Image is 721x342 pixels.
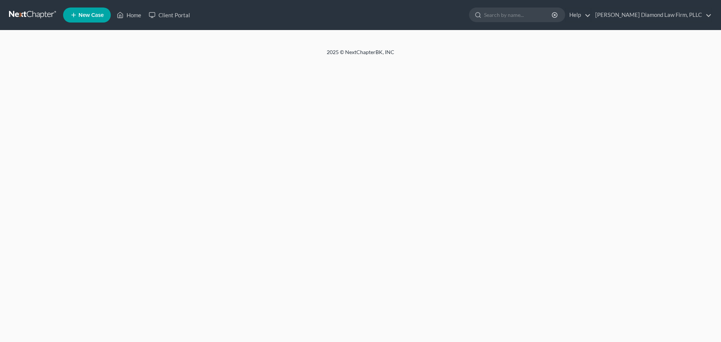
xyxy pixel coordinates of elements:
a: Help [566,8,591,22]
span: New Case [78,12,104,18]
div: 2025 © NextChapterBK, INC [146,48,575,62]
a: Home [113,8,145,22]
a: Client Portal [145,8,194,22]
input: Search by name... [484,8,553,22]
a: [PERSON_NAME] Diamond Law Firm, PLLC [591,8,712,22]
